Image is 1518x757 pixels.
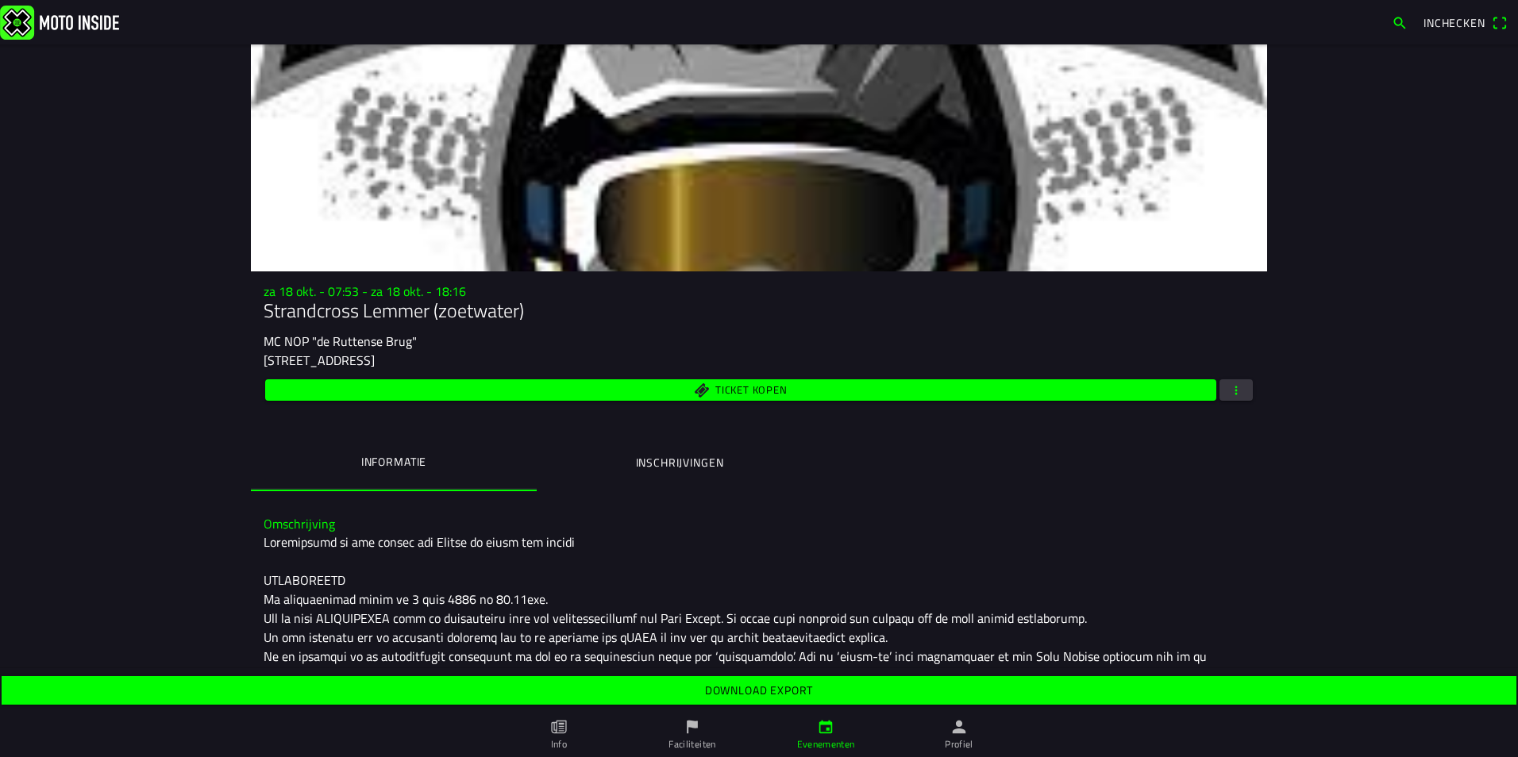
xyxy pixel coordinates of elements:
ion-text: [STREET_ADDRESS] [264,351,375,370]
h3: Omschrijving [264,517,1254,532]
h3: za 18 okt. - 07:53 - za 18 okt. - 18:16 [264,284,1254,299]
ion-label: Profiel [945,737,973,751]
ion-icon: calendar [817,718,834,736]
ion-label: Info [551,737,567,751]
ion-icon: flag [684,718,701,736]
ion-label: Faciliteiten [668,737,715,751]
ion-text: MC NOP "de Ruttense Brug" [264,332,417,351]
h1: Strandcross Lemmer (zoetwater) [264,299,1254,322]
ion-label: Informatie [361,453,426,471]
ion-icon: person [950,718,968,736]
ion-button: Download export [2,676,1516,705]
a: Incheckenqr scanner [1416,9,1515,36]
span: Ticket kopen [715,385,787,395]
span: Inchecken [1424,14,1485,31]
a: search [1384,9,1416,36]
ion-label: Evenementen [797,737,855,751]
ion-icon: paper [550,718,568,736]
ion-label: Inschrijvingen [636,454,724,471]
